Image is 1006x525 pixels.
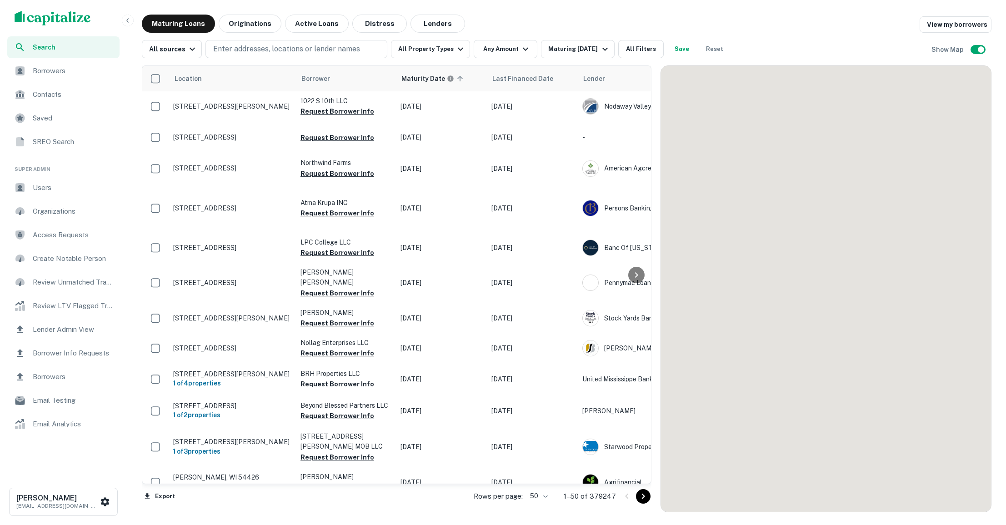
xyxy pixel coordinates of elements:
span: Location [174,73,214,84]
button: Request Borrower Info [300,168,374,179]
button: Request Borrower Info [300,106,374,117]
th: Location [169,66,296,91]
button: All Filters [618,40,664,58]
p: [DATE] [400,374,482,384]
span: Users [33,182,114,193]
p: [DATE] [491,374,573,384]
p: [DATE] [491,442,573,452]
a: SREO Search [7,131,120,153]
p: BRH Properties LLC [300,369,391,379]
th: Borrower [296,66,396,91]
p: Enter addresses, locations or lender names [213,44,360,55]
button: Reset [700,40,729,58]
p: [DATE] [491,406,573,416]
span: Borrower Info Requests [33,348,114,359]
p: [DATE] [400,203,482,213]
th: Maturity dates displayed may be estimated. Please contact the lender for the most accurate maturi... [396,66,487,91]
div: All sources [149,44,198,55]
p: [EMAIL_ADDRESS][DOMAIN_NAME] [16,502,98,510]
p: [DATE] [400,243,482,253]
button: Request Borrower Info [300,318,374,329]
th: Last Financed Date [487,66,578,91]
p: United Mississippe Bank [582,374,719,384]
p: [DATE] [400,313,482,323]
p: [STREET_ADDRESS][PERSON_NAME] [173,314,291,322]
p: [PERSON_NAME] [PERSON_NAME] [300,267,391,287]
li: Super Admin [7,155,120,177]
p: [PERSON_NAME], WI 54426 [173,473,291,481]
a: Email Testing [7,390,120,411]
p: [STREET_ADDRESS] [173,344,291,352]
img: capitalize-logo.png [15,11,91,25]
p: [STREET_ADDRESS] [173,279,291,287]
p: [DATE] [491,243,573,253]
button: Request Borrower Info [300,410,374,421]
div: Stock Yards Bank & Trust [582,310,719,326]
img: picture [583,99,598,114]
a: Email Analytics [7,413,120,435]
img: picture [583,310,598,326]
p: [DATE] [400,477,482,487]
button: Distress [352,15,407,33]
a: Lender Admin View [7,319,120,340]
div: Starwood Property Trust [582,439,719,455]
button: Request Borrower Info [300,482,374,493]
p: Beyond Blessed Partners LLC [300,400,391,410]
h6: Show Map [931,45,965,55]
div: Contacts [7,84,120,105]
span: Maturity dates displayed may be estimated. Please contact the lender for the most accurate maturi... [401,74,466,84]
span: Email Testing [33,395,114,406]
div: 0 0 [661,66,991,512]
p: [PERSON_NAME] [300,308,391,318]
span: Organizations [33,206,114,217]
div: Banc Of [US_STATE] [582,240,719,256]
div: Search [7,36,120,58]
img: picture [583,340,598,356]
div: Nodaway Valley Bank [582,98,719,115]
p: [DATE] [491,101,573,111]
button: Request Borrower Info [300,348,374,359]
p: [DATE] [491,203,573,213]
p: [DATE] [400,164,482,174]
p: Atma Krupa INC [300,198,391,208]
span: Borrowers [33,371,114,382]
span: Borrower [301,73,330,84]
span: Email Analytics [33,419,114,430]
p: LPC College LLC [300,237,391,247]
button: Request Borrower Info [300,452,374,463]
p: [STREET_ADDRESS] [173,402,291,410]
p: [PERSON_NAME] [300,472,391,482]
p: [DATE] [400,343,482,353]
a: Borrower Info Requests [7,342,120,364]
p: [DATE] [491,313,573,323]
a: Borrowers [7,366,120,388]
p: [STREET_ADDRESS][PERSON_NAME] [173,370,291,378]
p: [STREET_ADDRESS] [173,204,291,212]
p: [DATE] [400,442,482,452]
button: [PERSON_NAME][EMAIL_ADDRESS][DOMAIN_NAME] [9,488,118,516]
a: Access Requests [7,224,120,246]
p: [STREET_ADDRESS] [173,133,291,141]
img: picture [583,475,598,490]
p: [DATE] [491,164,573,174]
span: Create Notable Person [33,253,114,264]
h6: 1 of 45 properties [173,481,291,491]
button: All sources [142,40,202,58]
h6: 1 of 3 properties [173,446,291,456]
a: Users [7,177,120,199]
img: picture [583,200,598,216]
button: Request Borrower Info [300,288,374,299]
button: Request Borrower Info [300,379,374,390]
button: Maturing [DATE] [541,40,614,58]
div: [PERSON_NAME] Spring Bank [582,340,719,356]
button: Any Amount [474,40,537,58]
button: Request Borrower Info [300,132,374,143]
p: [STREET_ADDRESS][PERSON_NAME] [173,438,291,446]
h6: 1 of 2 properties [173,410,291,420]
